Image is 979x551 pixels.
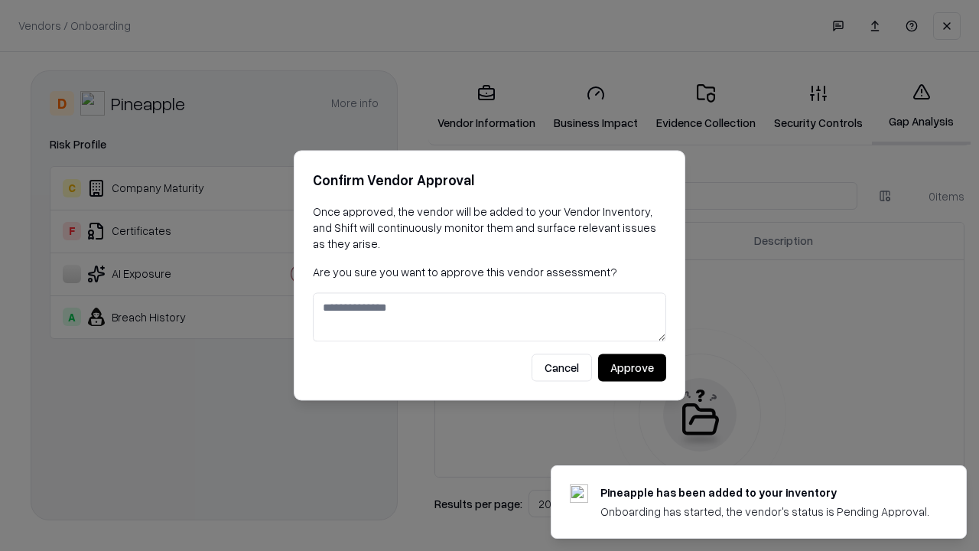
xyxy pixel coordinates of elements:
button: Cancel [532,354,592,382]
h2: Confirm Vendor Approval [313,169,666,191]
p: Are you sure you want to approve this vendor assessment? [313,264,666,280]
button: Approve [598,354,666,382]
p: Once approved, the vendor will be added to your Vendor Inventory, and Shift will continuously mon... [313,204,666,252]
div: Pineapple has been added to your inventory [600,484,929,500]
div: Onboarding has started, the vendor's status is Pending Approval. [600,504,929,520]
img: pineappleenergy.com [570,484,588,503]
